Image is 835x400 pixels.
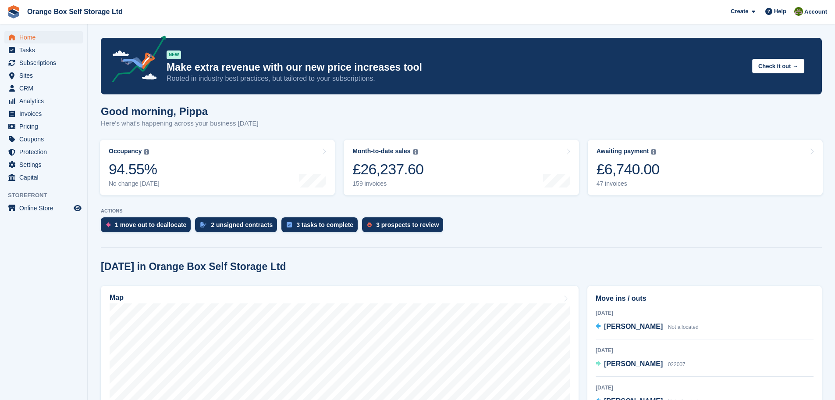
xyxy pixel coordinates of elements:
a: 3 tasks to complete [281,217,362,237]
a: 2 unsigned contracts [195,217,281,237]
a: menu [4,133,83,145]
span: Settings [19,159,72,171]
span: Pricing [19,120,72,133]
a: Awaiting payment £6,740.00 47 invoices [588,140,823,195]
a: menu [4,171,83,184]
div: 3 tasks to complete [296,221,353,228]
a: menu [4,95,83,107]
p: Here's what's happening across your business [DATE] [101,119,259,129]
span: [PERSON_NAME] [604,360,663,368]
h2: Move ins / outs [596,293,814,304]
div: 3 prospects to review [376,221,439,228]
a: menu [4,120,83,133]
a: menu [4,57,83,69]
h1: Good morning, Pippa [101,105,259,117]
div: Occupancy [109,148,142,155]
img: stora-icon-8386f47178a22dfd0bd8f6a31ec36ba5ce8667c1dd55bd0f319d3a0aa187defe.svg [7,5,20,18]
span: Home [19,31,72,43]
span: [PERSON_NAME] [604,323,663,330]
img: price-adjustments-announcement-icon-8257ccfd72463d97f412b2fc003d46551f7dbcb40ab6d574587a9cd5c0d94... [105,36,166,86]
span: Subscriptions [19,57,72,69]
a: Month-to-date sales £26,237.60 159 invoices [344,140,579,195]
p: Rooted in industry best practices, but tailored to your subscriptions. [167,74,745,83]
button: Check it out → [752,59,804,73]
a: Preview store [72,203,83,213]
img: task-75834270c22a3079a89374b754ae025e5fb1db73e45f91037f5363f120a921f8.svg [287,222,292,227]
div: 159 invoices [352,180,423,187]
div: £6,740.00 [597,160,660,178]
span: 022007 [668,361,686,368]
span: Coupons [19,133,72,145]
div: £26,237.60 [352,160,423,178]
img: contract_signature_icon-13c848040528278c33f63329250d36e43548de30e8caae1d1a13099fd9432cc5.svg [200,222,206,227]
span: Tasks [19,44,72,56]
a: [PERSON_NAME] 022007 [596,359,686,370]
span: Not allocated [668,324,699,330]
div: No change [DATE] [109,180,160,187]
a: menu [4,108,83,120]
div: [DATE] [596,384,814,392]
img: icon-info-grey-7440780725fd019a000dd9b08b2336e03edf1995a4989e88bcd33f0948082b44.svg [144,149,149,155]
a: Occupancy 94.55% No change [DATE] [100,140,335,195]
span: CRM [19,82,72,94]
span: Analytics [19,95,72,107]
a: menu [4,159,83,171]
a: menu [4,44,83,56]
a: 1 move out to deallocate [101,217,195,237]
div: NEW [167,50,181,59]
a: [PERSON_NAME] Not allocated [596,321,699,333]
h2: [DATE] in Orange Box Self Storage Ltd [101,261,286,273]
div: [DATE] [596,346,814,354]
span: Capital [19,171,72,184]
img: move_outs_to_deallocate_icon-f764333ba52eb49d3ac5e1228854f67142a1ed5810a6f6cc68b1a99e826820c5.svg [106,222,110,227]
a: menu [4,146,83,158]
div: 47 invoices [597,180,660,187]
div: Month-to-date sales [352,148,410,155]
img: icon-info-grey-7440780725fd019a000dd9b08b2336e03edf1995a4989e88bcd33f0948082b44.svg [651,149,656,155]
img: prospect-51fa495bee0391a8d652442698ab0144808aea92771e9ea1ae160a38d050c398.svg [367,222,372,227]
span: Invoices [19,108,72,120]
p: ACTIONS [101,208,822,214]
a: menu [4,82,83,94]
h2: Map [110,294,124,302]
div: 2 unsigned contracts [211,221,273,228]
span: Create [731,7,748,16]
a: menu [4,202,83,214]
a: menu [4,31,83,43]
p: Make extra revenue with our new price increases tool [167,61,745,74]
a: 3 prospects to review [362,217,448,237]
span: Online Store [19,202,72,214]
img: icon-info-grey-7440780725fd019a000dd9b08b2336e03edf1995a4989e88bcd33f0948082b44.svg [413,149,418,155]
img: Pippa White [794,7,803,16]
span: Sites [19,69,72,82]
a: Orange Box Self Storage Ltd [24,4,126,19]
span: Account [804,7,827,16]
a: menu [4,69,83,82]
div: Awaiting payment [597,148,649,155]
div: 94.55% [109,160,160,178]
div: 1 move out to deallocate [115,221,186,228]
div: [DATE] [596,309,814,317]
span: Protection [19,146,72,158]
span: Help [774,7,786,16]
span: Storefront [8,191,87,200]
